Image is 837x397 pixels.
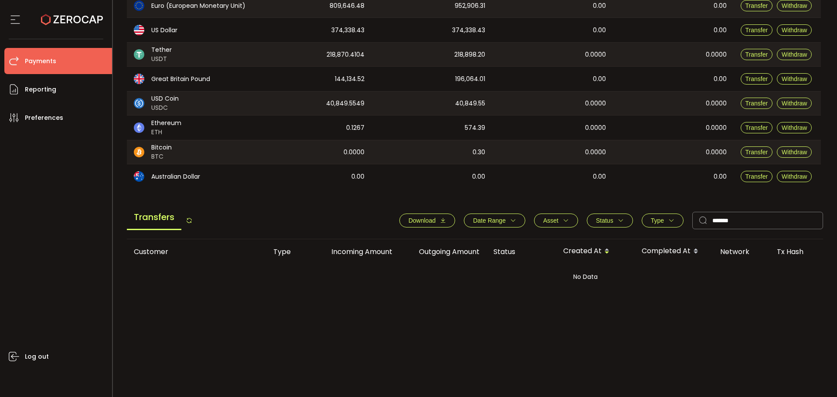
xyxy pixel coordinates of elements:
div: Type [266,247,312,257]
span: Transfer [745,124,768,131]
span: 0.00 [351,172,364,182]
span: Download [408,217,436,224]
span: 0.0000 [585,123,606,133]
span: 0.0000 [585,98,606,109]
span: 0.00 [593,1,606,11]
span: 0.30 [473,147,485,157]
span: Withdraw [782,51,807,58]
button: Transfer [741,24,773,36]
div: Chat Widget [735,303,837,397]
button: Transfer [741,122,773,133]
span: Transfer [745,149,768,156]
img: aud_portfolio.svg [134,171,144,182]
span: USDT [151,54,172,64]
span: Transfer [745,51,768,58]
span: 218,898.20 [454,50,485,60]
button: Withdraw [777,122,812,133]
span: 0.00 [593,172,606,182]
span: Withdraw [782,124,807,131]
img: usd_portfolio.svg [134,25,144,35]
span: 0.00 [714,25,727,35]
span: 0.00 [472,172,485,182]
span: 0.0000 [706,98,727,109]
span: Log out [25,350,49,363]
div: Outgoing Amount [399,247,487,257]
button: Transfer [741,49,773,60]
span: Withdraw [782,149,807,156]
span: Great Britain Pound [151,75,210,84]
span: BTC [151,152,172,161]
span: Transfer [745,100,768,107]
span: Transfer [745,173,768,180]
span: Transfer [745,75,768,82]
button: Withdraw [777,73,812,85]
span: Ethereum [151,119,181,128]
span: 0.0000 [344,147,364,157]
span: Transfer [745,27,768,34]
span: 374,338.43 [331,25,364,35]
button: Download [399,214,455,227]
img: gbp_portfolio.svg [134,74,144,84]
button: Withdraw [777,49,812,60]
span: 952,906.31 [455,1,485,11]
img: eur_portfolio.svg [134,0,144,11]
span: Tether [151,45,172,54]
span: Euro (European Monetary Unit) [151,1,245,10]
span: Transfer [745,2,768,9]
img: btc_portfolio.svg [134,147,144,157]
span: Date Range [473,217,506,224]
button: Date Range [464,214,525,227]
span: Asset [543,217,558,224]
span: Payments [25,55,56,68]
button: Withdraw [777,24,812,36]
span: Withdraw [782,27,807,34]
button: Status [587,214,633,227]
button: Transfer [741,98,773,109]
span: 0.00 [714,172,727,182]
span: US Dollar [151,26,177,35]
div: Created At [556,244,635,259]
span: Reporting [25,83,56,96]
span: 40,849.55 [455,98,485,109]
button: Transfer [741,146,773,158]
span: USD Coin [151,94,179,103]
span: 809,646.48 [330,1,364,11]
span: 374,338.43 [452,25,485,35]
span: Australian Dollar [151,172,200,181]
span: 0.0000 [585,147,606,157]
button: Withdraw [777,98,812,109]
button: Type [642,214,684,227]
span: 218,870.4104 [327,50,364,60]
span: Withdraw [782,173,807,180]
img: usdc_portfolio.svg [134,98,144,109]
img: usdt_portfolio.svg [134,49,144,60]
span: Transfers [127,205,181,230]
div: Customer [127,247,266,257]
span: USDC [151,103,179,112]
span: Withdraw [782,2,807,9]
span: ETH [151,128,181,137]
button: Transfer [741,73,773,85]
span: Withdraw [782,75,807,82]
button: Asset [534,214,578,227]
span: 196,064.01 [455,74,485,84]
span: Type [651,217,664,224]
button: Withdraw [777,146,812,158]
span: 0.0000 [706,50,727,60]
span: 0.00 [714,74,727,84]
button: Transfer [741,171,773,182]
span: Status [596,217,613,224]
span: 40,849.5549 [326,98,364,109]
span: 0.00 [593,25,606,35]
span: 0.00 [714,1,727,11]
span: 0.0000 [706,123,727,133]
span: 574.39 [465,123,485,133]
span: Preferences [25,112,63,124]
button: Withdraw [777,171,812,182]
span: Bitcoin [151,143,172,152]
span: 144,134.52 [335,74,364,84]
span: 0.0000 [706,147,727,157]
span: 0.0000 [585,50,606,60]
div: Completed At [635,244,713,259]
img: eth_portfolio.svg [134,122,144,133]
